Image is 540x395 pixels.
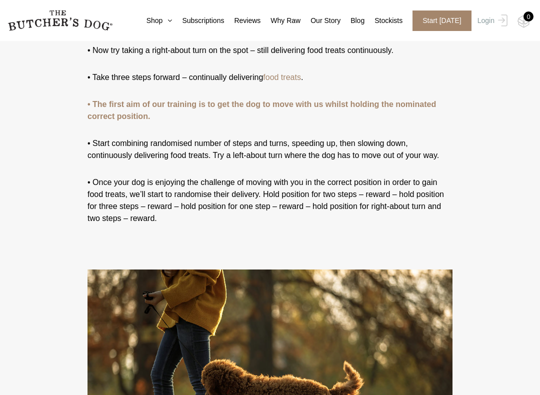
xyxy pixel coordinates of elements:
[7,29,532,56] p: • Now try taking a right-about turn on the spot – still delivering food treats continuously.
[7,161,532,224] p: • Once your dog is enjoying the challenge of moving with you in the correct position in order to ...
[7,83,532,122] div: • The first aim of our training is to get the dog to move with us whilst holding the nominated co...
[475,10,507,31] a: Login
[523,11,533,21] div: 0
[260,15,300,26] a: Why Raw
[224,15,260,26] a: Reviews
[402,10,475,31] a: Start [DATE]
[136,15,172,26] a: Shop
[263,73,301,81] a: food treats
[7,122,532,161] p: • Start combining randomised number of steps and turns, speeding up, then slowing down, continuou...
[364,15,402,26] a: Stockists
[7,56,532,83] p: • Take three steps forward – continually delivering .
[300,15,340,26] a: Our Story
[172,15,224,26] a: Subscriptions
[517,15,530,28] img: TBD_Cart-Empty.png
[340,15,364,26] a: Blog
[412,10,471,31] span: Start [DATE]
